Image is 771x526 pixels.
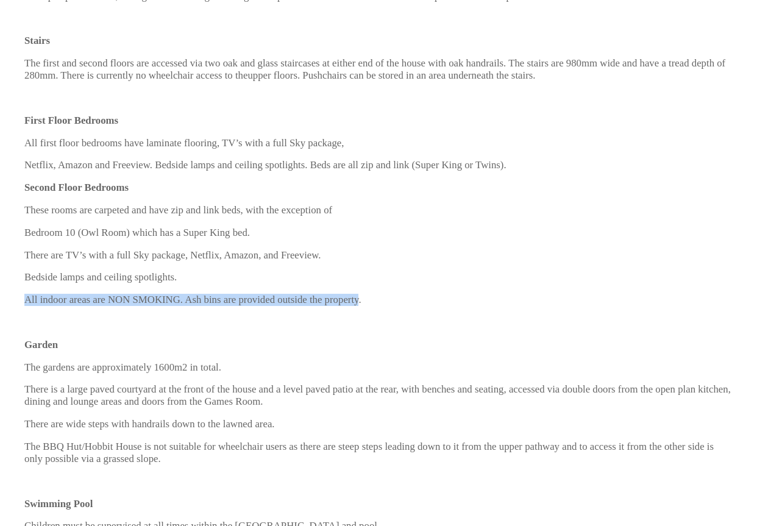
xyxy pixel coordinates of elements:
[24,294,732,306] p: All indoor areas are NON SMOKING. Ash bins are provided outside the property.
[24,115,118,126] strong: First Floor Bedrooms
[24,271,732,283] p: Bedside lamps and ceiling spotlights.
[24,361,732,374] p: The gardens are approximately 1600m2 in total.
[24,339,58,350] strong: Garden
[24,35,50,46] strong: Stairs
[24,249,732,261] p: There are TV’s with a full Sky package, Netflix, Amazon, and Freeview.
[24,418,732,430] p: There are wide steps with handrails down to the lawned area.
[24,441,732,465] p: The BBQ Hut/Hobbit House is not suitable for wheelchair users as there are steep steps leading do...
[24,137,732,149] p: All first floor bedrooms have laminate flooring, TV’s with a full Sky package,
[24,227,732,239] p: Bedroom 10 (Owl Room) which has a Super King bed.
[24,182,129,193] strong: Second Floor Bedrooms
[24,498,93,510] strong: Swimming Pool
[24,204,732,216] p: These rooms are carpeted and have zip and link beds, with the exception of
[24,57,732,82] p: The first and second floors are accessed via two oak and glass staircases at either end of the ho...
[24,383,732,408] p: There is a large paved courtyard at the front of the house and a level paved patio at the rear, w...
[24,159,732,171] p: Netflix, Amazon and Freeview. Bedside lamps and ceiling spotlights. Beds are all zip and link (Su...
